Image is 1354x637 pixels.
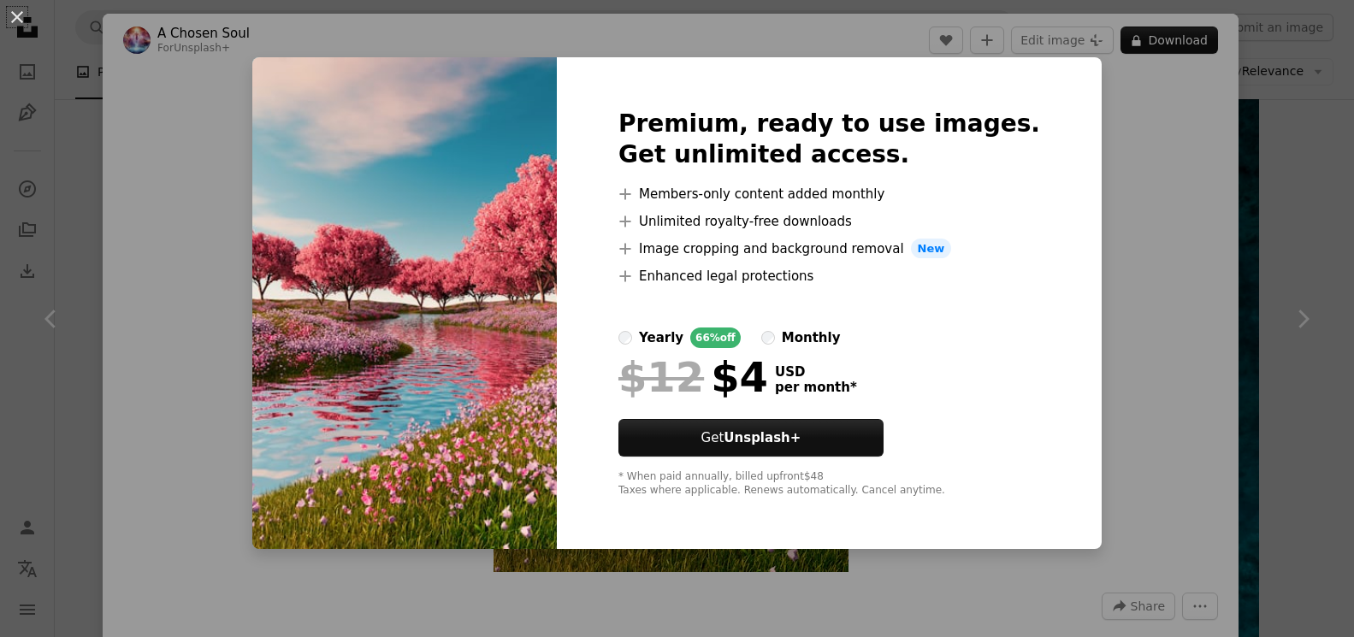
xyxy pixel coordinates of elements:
[252,57,557,550] img: premium_photo-1711434824963-ca894373272e
[618,266,1040,286] li: Enhanced legal protections
[782,327,841,348] div: monthly
[775,380,857,395] span: per month *
[761,331,775,345] input: monthly
[690,327,741,348] div: 66% off
[724,430,801,445] strong: Unsplash+
[618,355,704,399] span: $12
[618,331,632,345] input: yearly66%off
[618,239,1040,259] li: Image cropping and background removal
[911,239,952,259] span: New
[618,109,1040,170] h2: Premium, ready to use images. Get unlimited access.
[618,184,1040,204] li: Members-only content added monthly
[618,419,884,457] button: GetUnsplash+
[618,355,768,399] div: $4
[639,327,683,348] div: yearly
[775,364,857,380] span: USD
[618,470,1040,498] div: * When paid annually, billed upfront $48 Taxes where applicable. Renews automatically. Cancel any...
[618,211,1040,232] li: Unlimited royalty-free downloads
